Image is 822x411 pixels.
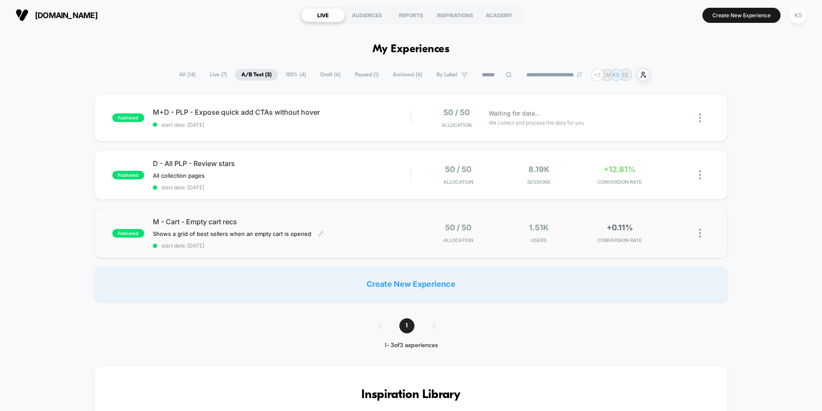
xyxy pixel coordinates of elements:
[348,69,385,81] span: Paused ( 1 )
[153,217,411,226] span: M - Cart - Empty cart recs
[153,184,411,191] span: start date: [DATE]
[442,122,471,128] span: Allocation
[445,165,471,174] span: 50 / 50
[489,119,584,127] span: We collect and process the data for you
[501,237,577,243] span: Users
[235,69,278,81] span: A/B Test ( 3 )
[529,223,549,232] span: 1.51k
[345,8,389,22] div: AUDIENCES
[373,43,450,56] h1: My Experiences
[699,170,701,179] img: close
[301,8,345,22] div: LIVE
[120,388,702,402] h3: Inspiration Library
[528,165,550,174] span: 8.19k
[445,223,471,232] span: 50 / 50
[153,108,411,116] span: M+D - PLP - Expose quick add CTAs without hover
[112,113,144,122] span: published
[443,108,470,117] span: 50 / 50
[399,318,414,333] span: 1
[386,69,429,81] span: Archived ( 6 )
[16,9,28,22] img: Visually logo
[577,72,582,77] img: end
[591,69,604,81] div: + 3
[699,113,701,122] img: close
[95,267,727,301] div: Create New Experience
[153,172,205,179] span: All collection pages
[501,179,577,185] span: Sessions
[602,72,611,78] p: CM
[389,8,433,22] div: REPORTS
[790,7,806,24] div: KS
[153,230,311,237] span: Shows a grid of best sellers when an empty cart is opened
[314,69,347,81] span: Draft ( 6 )
[370,342,453,349] div: 1 - 3 of 3 experiences
[35,11,98,20] span: [DOMAIN_NAME]
[604,165,635,174] span: +12.81%
[203,69,234,81] span: Live ( 7 )
[613,72,620,78] p: KS
[489,109,540,118] span: Waiting for data...
[582,179,658,185] span: CONVERSION RATE
[607,223,633,232] span: +0.11%
[279,69,313,81] span: 100% ( 4 )
[436,72,457,78] span: By Label
[443,179,473,185] span: Allocation
[153,242,411,249] span: start date: [DATE]
[623,72,629,78] p: EE
[582,237,658,243] span: CONVERSION RATE
[443,237,473,243] span: Allocation
[787,6,809,24] button: KS
[433,8,477,22] div: INSPIRATIONS
[112,171,144,179] span: published
[112,229,144,238] span: published
[13,8,100,22] button: [DOMAIN_NAME]
[173,69,202,81] span: All ( 14 )
[153,122,411,128] span: start date: [DATE]
[699,229,701,238] img: close
[477,8,521,22] div: ACADEMY
[702,8,781,23] button: Create New Experience
[153,159,411,168] span: D - All PLP - Review stars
